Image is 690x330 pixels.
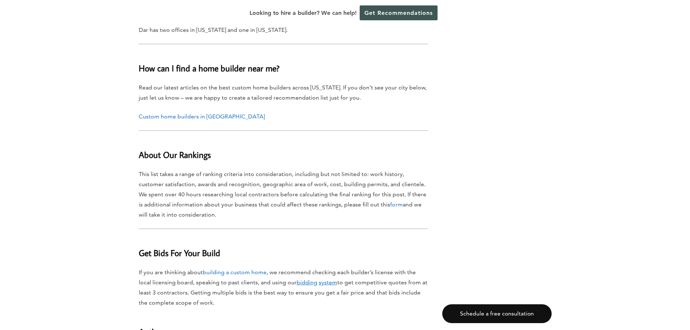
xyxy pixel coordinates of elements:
[139,169,428,220] p: This list takes a range of ranking criteria into consideration, including but not limited to: wor...
[551,278,681,321] iframe: Drift Widget Chat Controller
[297,279,317,286] u: bidding
[139,83,428,103] p: Read our latest articles on the best custom home builders across [US_STATE]. If you don’t see you...
[139,113,265,120] a: Custom home builders in [GEOGRAPHIC_DATA]
[390,201,403,208] a: form
[139,53,428,75] h3: How can I find a home builder near me?
[360,5,438,20] a: Get Recommendations
[203,269,267,276] a: building a custom home
[319,279,337,286] u: system
[139,247,220,258] b: Get Bids For Your Build
[442,304,552,323] a: Schedule a free consultation
[139,16,422,33] span: and [PERSON_NAME] Architects. Sea-Dar has two offices in [US_STATE] and one in [US_STATE].
[139,149,211,160] b: About Our Rankings
[139,267,428,308] p: If you are thinking about , we recommend checking each builder’s license with the local licensing...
